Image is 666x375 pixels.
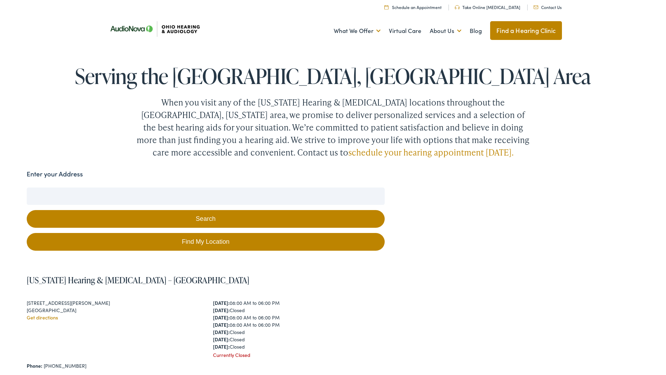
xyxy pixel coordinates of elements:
a: About Us [430,18,461,44]
a: schedule your hearing appointment [DATE]. [348,147,514,158]
img: Headphones icone to schedule online hearing test in Cincinnati, OH [455,5,460,9]
a: Blog [470,18,482,44]
a: Find My Location [27,233,385,251]
img: Calendar Icon to schedule a hearing appointment in Cincinnati, OH [384,5,388,9]
a: [US_STATE] Hearing & [MEDICAL_DATA] – [GEOGRAPHIC_DATA] [27,274,249,286]
a: [PHONE_NUMBER] [44,362,86,369]
strong: [DATE]: [213,328,230,335]
strong: [DATE]: [213,343,230,350]
a: Take Online [MEDICAL_DATA] [455,4,520,10]
h1: Serving the [GEOGRAPHIC_DATA], [GEOGRAPHIC_DATA] Area [27,65,639,87]
strong: [DATE]: [213,336,230,343]
strong: [DATE]: [213,299,230,306]
div: When you visit any of the [US_STATE] Hearing & [MEDICAL_DATA] locations throughout the [GEOGRAPHI... [135,96,531,159]
div: [STREET_ADDRESS][PERSON_NAME] [27,299,198,307]
a: Find a Hearing Clinic [490,21,562,40]
a: Virtual Care [389,18,421,44]
div: [GEOGRAPHIC_DATA] [27,307,198,314]
div: 08:00 AM to 06:00 PM Closed 08:00 AM to 06:00 PM 08:00 AM to 06:00 PM Closed Closed Closed [213,299,385,350]
label: Enter your Address [27,169,83,179]
strong: Phone: [27,362,42,369]
strong: [DATE]: [213,321,230,328]
strong: [DATE]: [213,307,230,314]
button: Search [27,210,385,228]
a: Get directions [27,314,58,321]
a: Schedule an Appointment [384,4,442,10]
a: What We Offer [334,18,381,44]
div: Currently Closed [213,351,385,359]
input: Enter your address or zip code [27,187,385,205]
a: Contact Us [533,4,562,10]
strong: [DATE]: [213,314,230,321]
img: Mail icon representing email contact with Ohio Hearing in Cincinnati, OH [533,6,538,9]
